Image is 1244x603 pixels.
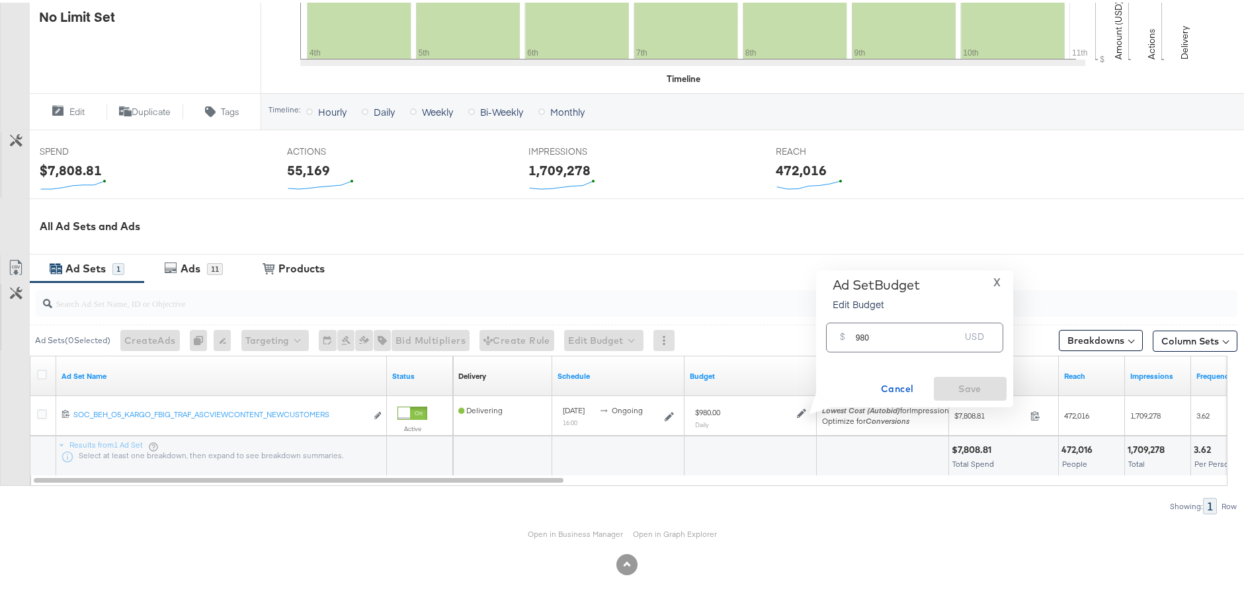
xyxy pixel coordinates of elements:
[866,378,929,395] span: Cancel
[528,143,628,155] span: IMPRESSIONS
[35,332,110,344] div: Ad Sets ( 0 Selected)
[287,158,330,177] div: 55,169
[69,103,85,116] span: Edit
[690,368,811,379] a: Shows the current budget of Ad Set.
[268,102,301,112] div: Timeline:
[287,143,386,155] span: ACTIONS
[633,526,717,536] a: Open in Graph Explorer
[29,101,106,117] button: Edit
[62,368,382,379] a: Your Ad Set name.
[1128,456,1145,466] span: Total
[1153,328,1237,349] button: Column Sets
[392,368,448,379] a: Shows the current state of your Ad Set.
[550,102,585,116] span: Monthly
[695,418,709,426] sub: Daily
[1064,408,1089,418] span: 472,016
[1145,26,1157,57] text: Actions
[1194,456,1233,466] span: Per Person
[221,103,239,116] span: Tags
[1194,441,1215,454] div: 3.62
[960,325,989,349] div: USD
[528,526,623,536] a: Open in Business Manager
[822,403,900,413] em: Lowest Cost (Autobid)
[1203,495,1217,512] div: 1
[822,403,953,413] span: for Impressions
[1061,441,1097,454] div: 472,016
[458,368,486,379] div: Delivery
[1062,456,1087,466] span: People
[374,102,395,116] span: Daily
[833,295,920,308] p: Edit Budget
[835,325,850,349] div: $
[1059,327,1143,348] button: Breakdowns
[422,102,453,116] span: Weekly
[458,403,503,413] span: Delivering
[1221,499,1237,508] div: Row
[993,270,1001,289] span: X
[822,413,953,424] div: Optimize for
[776,158,827,177] div: 472,016
[612,403,643,413] span: ongoing
[278,259,325,274] div: Products
[52,282,1127,308] input: Search Ad Set Name, ID or Objective
[1130,408,1161,418] span: 1,709,278
[397,422,427,430] label: Active
[181,259,200,274] div: Ads
[183,101,261,117] button: Tags
[866,413,909,423] em: Conversions
[65,259,106,274] div: Ad Sets
[1128,441,1169,454] div: 1,709,278
[112,261,124,272] div: 1
[480,102,523,116] span: Bi-Weekly
[667,70,700,83] div: Timeline
[563,416,577,424] sub: 16:00
[207,261,223,272] div: 11
[73,407,366,421] a: SOC_BEH_O5_KARGO_FBIG_TRAF_ASCVIEWCONTENT_NEWCUSTOMERS
[776,143,875,155] span: REACH
[988,274,1006,284] button: X
[39,5,115,24] div: No Limit Set
[952,456,994,466] span: Total Spend
[40,143,139,155] span: SPEND
[1130,368,1186,379] a: The number of times your ad was served. On mobile apps an ad is counted as served the first time ...
[833,274,920,290] div: Ad Set Budget
[856,315,960,344] input: Enter your budget
[954,408,1025,418] span: $7,808.81
[40,158,102,177] div: $7,808.81
[528,158,591,177] div: 1,709,278
[1179,23,1190,57] text: Delivery
[73,407,366,417] div: SOC_BEH_O5_KARGO_FBIG_TRAF_ASCVIEWCONTENT_NEWCUSTOMERS
[558,368,679,379] a: Shows when your Ad Set is scheduled to deliver.
[1196,408,1210,418] span: 3.62
[1064,368,1120,379] a: The number of people your ad was served to.
[861,374,934,398] button: Cancel
[190,327,214,348] div: 0
[695,405,720,415] div: $980.00
[952,441,995,454] div: $7,808.81
[106,101,184,117] button: Duplicate
[318,102,347,116] span: Hourly
[458,368,486,379] a: Reflects the ability of your Ad Set to achieve delivery based on ad states, schedule and budget.
[132,103,171,116] span: Duplicate
[1169,499,1203,508] div: Showing:
[563,403,585,413] span: [DATE]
